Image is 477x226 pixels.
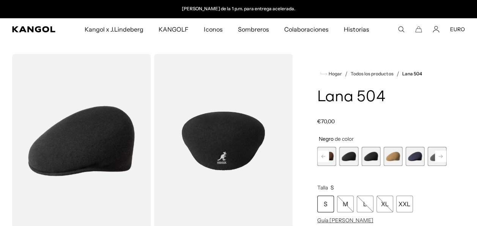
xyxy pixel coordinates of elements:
a: Kangol x J.Lindeberg [77,18,151,40]
div: 12 de 21 [406,147,425,166]
button: EURO [450,26,465,33]
a: KANGOLF [151,18,196,40]
a: Todos los productos [351,71,394,76]
div: 10 de 21 [361,147,380,166]
label: Black/Gold [361,147,380,166]
a: Iconos [196,18,230,40]
a: Kangol [12,26,56,32]
span: Negro [319,135,334,142]
div: 11 de 21 [383,147,402,166]
a: Sombreros [230,18,277,40]
span: Historias [344,18,369,40]
label: Black [339,147,358,166]
h1: Lana 504 [317,89,447,106]
span: Kangol x J.Lindeberg [85,18,144,40]
li: / [342,69,348,78]
span: Hogar [327,71,342,76]
a: Colaboraciones [277,18,336,40]
span: €70,00 [317,118,335,125]
a: Hogar [320,70,342,77]
slideshow-component: Barra de anuncios [161,4,317,14]
div: M [337,196,354,212]
div: 13 de 21 [428,147,447,166]
div: XXL [396,196,413,212]
span: Sombreros [238,18,269,40]
a: Cuenta [433,26,439,33]
span: S [331,184,334,191]
div: 2 de 2 [161,4,317,14]
span: Colaboraciones [284,18,329,40]
div: 8 de 21 [317,147,336,166]
div: L [357,196,373,212]
span: de color [335,135,354,142]
label: Tobacco [317,147,336,166]
summary: Buscar aquí [398,26,405,33]
li: / [393,69,399,78]
nav: pan rallado [317,69,447,78]
div: 9 de 21 [339,147,358,166]
label: Camel [383,147,402,166]
div: S [317,196,334,212]
div: XL [376,196,393,212]
span: Iconos [204,18,222,40]
span: Guía [PERSON_NAME] [317,217,373,224]
span: Talla [317,184,328,191]
span: KANGOLF [159,18,189,40]
p: [PERSON_NAME] de la 1 p.m. para entrega acelerada. [182,6,295,12]
label: Dark Flannel [428,147,447,166]
label: Dark Blue [406,147,425,166]
a: Lana 504 [402,71,422,76]
a: Historias [336,18,376,40]
button: Carro [415,26,422,33]
div: Anuncio [161,4,317,14]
